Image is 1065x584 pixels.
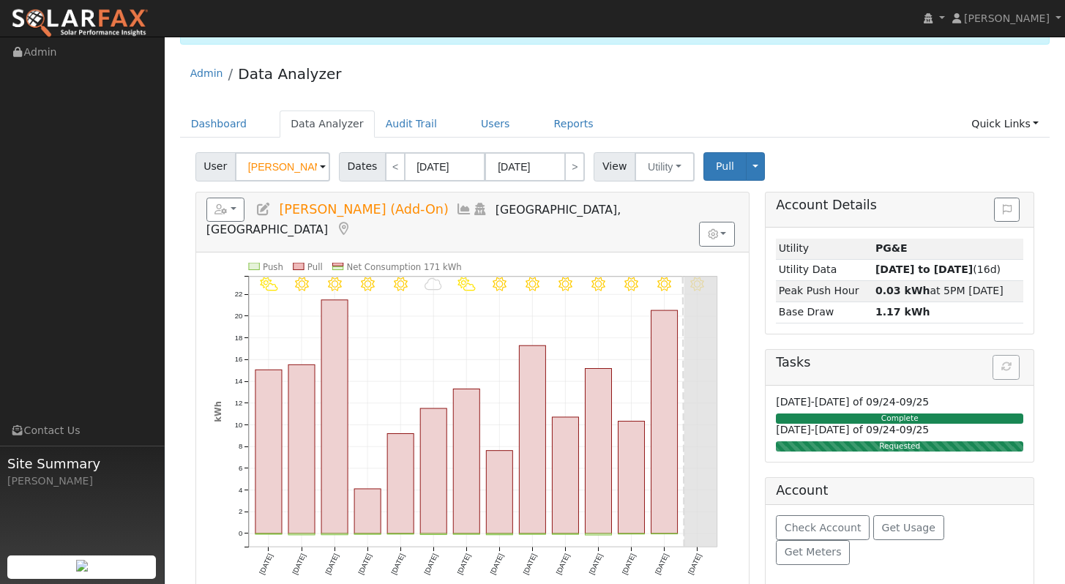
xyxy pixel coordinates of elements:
text: 16 [234,356,242,364]
button: Get Usage [873,515,944,540]
span: [PERSON_NAME] (Add-On) [279,202,448,217]
h6: [DATE]-[DATE] of 09/24-09/25 [776,396,1023,408]
rect: onclick="" [321,534,348,535]
i: 9/09 - Cloudy [425,277,442,291]
text: [DATE] [554,553,571,576]
i: 9/05 - Clear [294,277,308,291]
button: Utility [635,152,695,181]
img: SolarFax [11,8,149,39]
a: Audit Trail [375,111,448,138]
rect: onclick="" [453,389,479,534]
td: Utility Data [776,259,872,280]
i: 9/10 - PartlyCloudy [457,277,475,291]
text: [DATE] [258,553,274,576]
text: [DATE] [455,553,472,576]
h5: Account Details [776,198,1023,213]
i: 9/06 - Clear [328,277,342,291]
input: Select a User [235,152,330,181]
i: 9/08 - Clear [394,277,408,291]
rect: onclick="" [519,534,545,534]
button: Pull [703,152,747,181]
rect: onclick="" [420,534,446,534]
h5: Tasks [776,355,1023,370]
text: 8 [239,443,242,451]
span: User [195,152,236,181]
h5: Account [776,483,828,498]
rect: onclick="" [552,534,578,534]
td: Peak Push Hour [776,280,872,302]
i: 9/11 - MostlyClear [493,277,507,291]
text: 14 [234,377,242,385]
i: 9/07 - Clear [361,277,375,291]
rect: onclick="" [288,534,315,535]
text: [DATE] [291,553,307,576]
rect: onclick="" [585,534,611,535]
rect: onclick="" [321,300,348,534]
text: [DATE] [324,553,340,576]
strong: 0.03 kWh [875,285,930,296]
text: Net Consumption 171 kWh [346,262,461,272]
rect: onclick="" [255,534,282,534]
strong: ID: 17299472, authorized: 09/18/25 [875,242,908,254]
text: kWh [212,401,223,422]
td: Utility [776,239,872,260]
text: [DATE] [588,553,605,576]
rect: onclick="" [387,534,414,534]
button: Issue History [994,198,1020,222]
td: at 5PM [DATE] [872,280,1023,302]
i: 9/13 - Clear [558,277,572,291]
span: (16d) [875,263,1001,275]
a: Quick Links [960,111,1050,138]
rect: onclick="" [387,434,414,534]
a: < [385,152,406,181]
strong: [DATE] to [DATE] [875,263,973,275]
a: Dashboard [180,111,258,138]
i: 9/12 - Clear [526,277,539,291]
rect: onclick="" [420,408,446,534]
a: Data Analyzer [238,65,341,83]
rect: onclick="" [585,369,611,534]
span: Pull [716,160,734,172]
span: [PERSON_NAME] [964,12,1050,24]
h6: [DATE]-[DATE] of 09/24-09/25 [776,424,1023,436]
i: 9/14 - Clear [591,277,605,291]
text: [DATE] [488,553,505,576]
a: Reports [543,111,605,138]
text: [DATE] [389,553,406,576]
strong: 1.17 kWh [875,306,930,318]
span: Site Summary [7,454,157,473]
text: [DATE] [621,553,638,576]
text: Pull [307,262,323,272]
button: Check Account [776,515,870,540]
text: 6 [239,464,242,472]
i: 9/04 - PartlyCloudy [260,277,277,291]
i: 9/15 - Clear [624,277,638,291]
rect: onclick="" [651,310,678,534]
rect: onclick="" [354,489,381,534]
text: 22 [234,291,242,299]
a: Login As (last Never) [472,202,488,217]
img: retrieve [76,560,88,572]
rect: onclick="" [519,345,545,534]
a: Admin [190,67,223,79]
a: Edit User (37446) [255,202,272,217]
text: [DATE] [687,553,703,576]
a: Multi-Series Graph [456,202,472,217]
text: 10 [234,421,242,429]
rect: onclick="" [552,417,578,534]
td: Base Draw [776,302,872,323]
text: 20 [234,312,242,320]
div: [PERSON_NAME] [7,473,157,489]
a: Users [470,111,521,138]
div: Complete [776,413,1023,424]
rect: onclick="" [486,534,512,535]
text: 2 [239,508,242,516]
rect: onclick="" [453,534,479,534]
a: > [564,152,585,181]
i: 9/16 - Clear [657,277,671,291]
rect: onclick="" [651,534,678,534]
rect: onclick="" [255,370,282,534]
text: [DATE] [654,553,670,576]
rect: onclick="" [354,534,381,534]
div: Requested [776,441,1023,452]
